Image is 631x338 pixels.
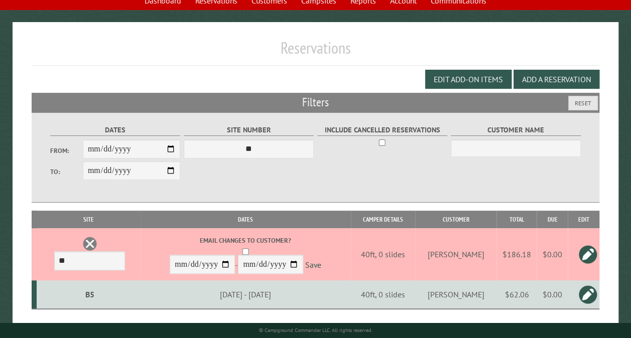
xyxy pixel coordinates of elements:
[50,146,83,155] label: From:
[32,93,599,112] h2: Filters
[142,289,349,299] div: [DATE] - [DATE]
[41,289,139,299] div: B5
[317,124,447,136] label: Include Cancelled Reservations
[142,236,349,245] label: Email changes to customer?
[415,211,496,228] th: Customer
[568,211,599,228] th: Edit
[351,211,415,228] th: Camper Details
[425,70,512,89] button: Edit Add-on Items
[82,236,97,251] a: Delete this reservation
[32,38,599,66] h1: Reservations
[415,228,496,280] td: [PERSON_NAME]
[259,327,372,333] small: © Campground Commander LLC. All rights reserved.
[537,211,568,228] th: Due
[496,211,537,228] th: Total
[305,260,321,270] a: Save
[50,124,180,136] label: Dates
[351,228,415,280] td: 40ft, 0 slides
[451,124,581,136] label: Customer Name
[496,228,537,280] td: $186.18
[514,70,599,89] button: Add a Reservation
[415,280,496,309] td: [PERSON_NAME]
[568,96,598,110] button: Reset
[496,280,537,309] td: $62.06
[37,211,141,228] th: Site
[141,211,351,228] th: Dates
[537,228,568,280] td: $0.00
[351,280,415,309] td: 40ft, 0 slides
[537,280,568,309] td: $0.00
[184,124,314,136] label: Site Number
[50,167,83,177] label: To:
[142,236,349,276] div: -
